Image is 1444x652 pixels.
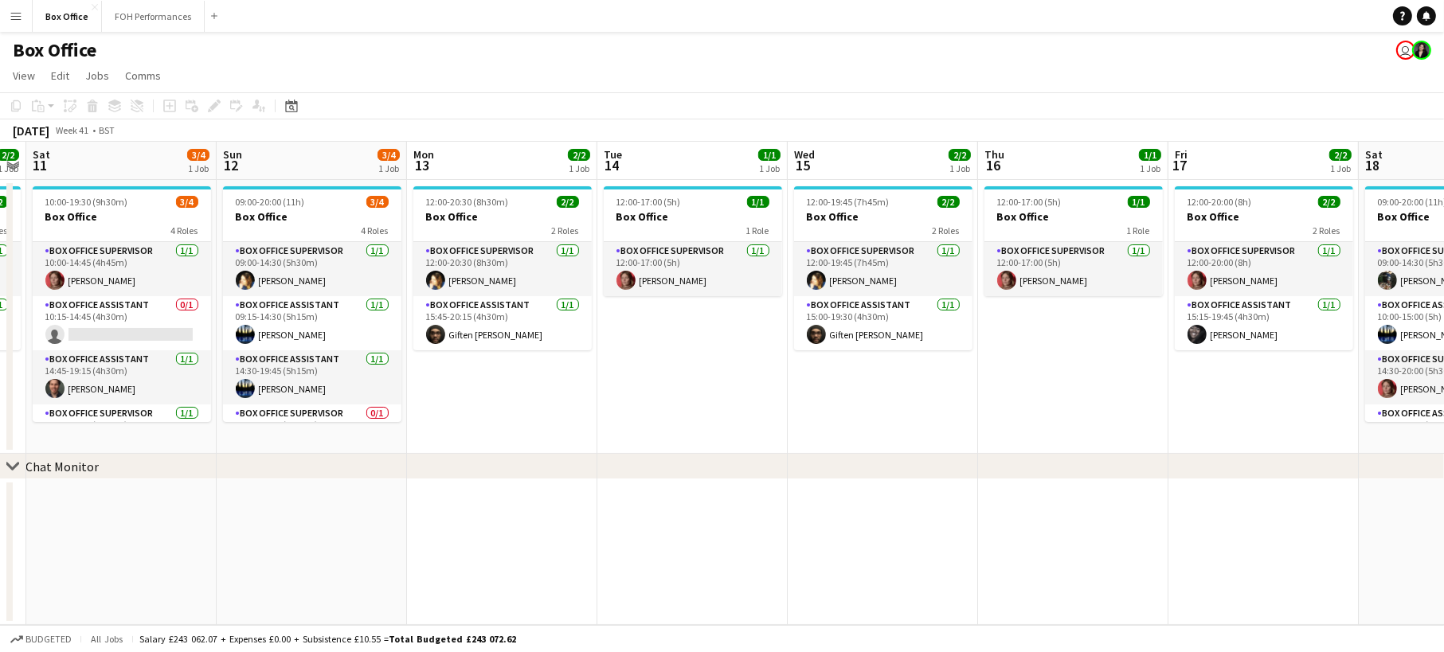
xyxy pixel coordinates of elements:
[25,459,99,474] div: Chat Monitor
[1412,41,1431,60] app-user-avatar: Lexi Clare
[85,68,109,83] span: Jobs
[119,65,167,86] a: Comms
[88,633,126,645] span: All jobs
[139,633,516,645] div: Salary £243 062.07 + Expenses £0.00 + Subsistence £10.55 =
[6,65,41,86] a: View
[8,631,74,648] button: Budgeted
[389,633,516,645] span: Total Budgeted £243 072.62
[13,38,96,62] h1: Box Office
[13,123,49,139] div: [DATE]
[51,68,69,83] span: Edit
[45,65,76,86] a: Edit
[79,65,115,86] a: Jobs
[25,634,72,645] span: Budgeted
[1396,41,1415,60] app-user-avatar: Millie Haldane
[125,68,161,83] span: Comms
[102,1,205,32] button: FOH Performances
[13,68,35,83] span: View
[99,124,115,136] div: BST
[33,1,102,32] button: Box Office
